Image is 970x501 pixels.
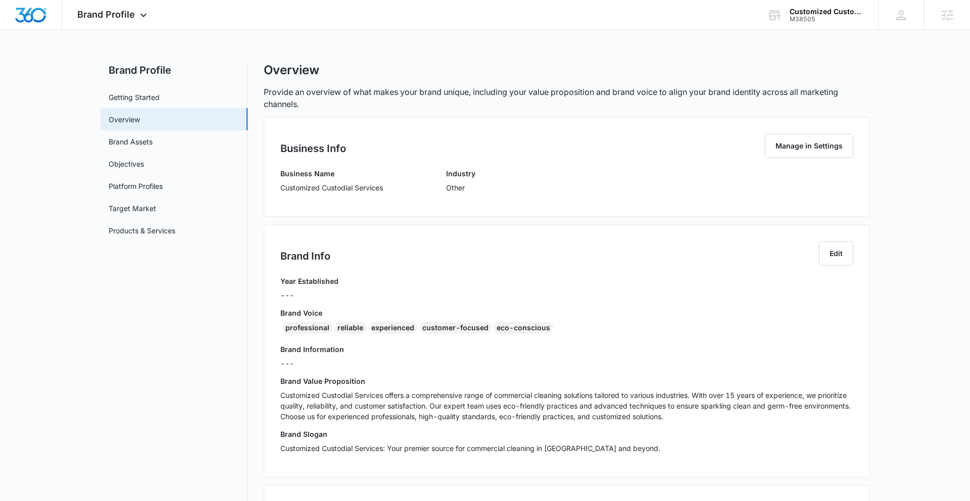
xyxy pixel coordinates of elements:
[419,322,492,334] div: customer-focused
[280,168,383,179] h3: Business Name
[282,322,332,334] div: professional
[109,136,153,147] a: Brand Assets
[368,322,417,334] div: experienced
[77,9,135,20] span: Brand Profile
[280,141,346,156] h2: Business Info
[280,248,330,264] h2: Brand Info
[790,8,863,16] div: account name
[109,225,175,236] a: Products & Services
[765,134,853,158] button: Manage in Settings
[280,376,853,386] h3: Brand Value Proposition
[109,203,156,214] a: Target Market
[280,276,338,286] h3: Year Established
[109,181,163,191] a: Platform Profiles
[109,159,144,169] a: Objectives
[280,390,853,422] p: Customized Custodial Services offers a comprehensive range of commercial cleaning solutions tailo...
[264,86,870,110] p: Provide an overview of what makes your brand unique, including your value proposition and brand v...
[790,16,863,23] div: account id
[264,63,319,78] h1: Overview
[494,322,553,334] div: eco-conscious
[280,358,853,369] p: ---
[280,429,853,439] h3: Brand Slogan
[334,322,366,334] div: reliable
[446,182,475,193] p: Other
[109,92,160,103] a: Getting Started
[446,168,475,179] h3: Industry
[280,443,853,454] p: Customized Custodial Services: Your premier source for commercial cleaning in [GEOGRAPHIC_DATA] a...
[280,290,338,300] p: ---
[819,241,853,266] button: Edit
[280,308,853,318] h3: Brand Voice
[280,344,853,355] h3: Brand Information
[109,114,140,125] a: Overview
[101,63,248,78] h2: Brand Profile
[280,182,383,193] p: Customized Custodial Services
